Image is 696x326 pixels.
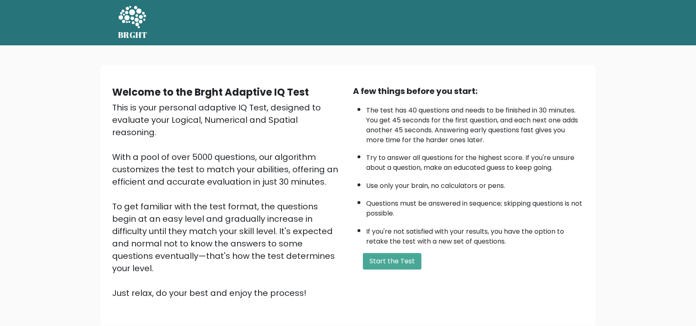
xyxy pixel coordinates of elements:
[363,253,421,270] button: Start the Test
[118,30,148,40] h5: BRGHT
[118,3,148,42] a: BRGHT
[112,101,343,299] div: This is your personal adaptive IQ Test, designed to evaluate your Logical, Numerical and Spatial ...
[366,195,584,218] li: Questions must be answered in sequence; skipping questions is not possible.
[366,177,584,191] li: Use only your brain, no calculators or pens.
[366,149,584,173] li: Try to answer all questions for the highest score. If you're unsure about a question, make an edu...
[366,101,584,145] li: The test has 40 questions and needs to be finished in 30 minutes. You get 45 seconds for the firs...
[366,223,584,246] li: If you're not satisfied with your results, you have the option to retake the test with a new set ...
[353,85,584,97] div: A few things before you start:
[112,85,309,99] b: Welcome to the Brght Adaptive IQ Test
